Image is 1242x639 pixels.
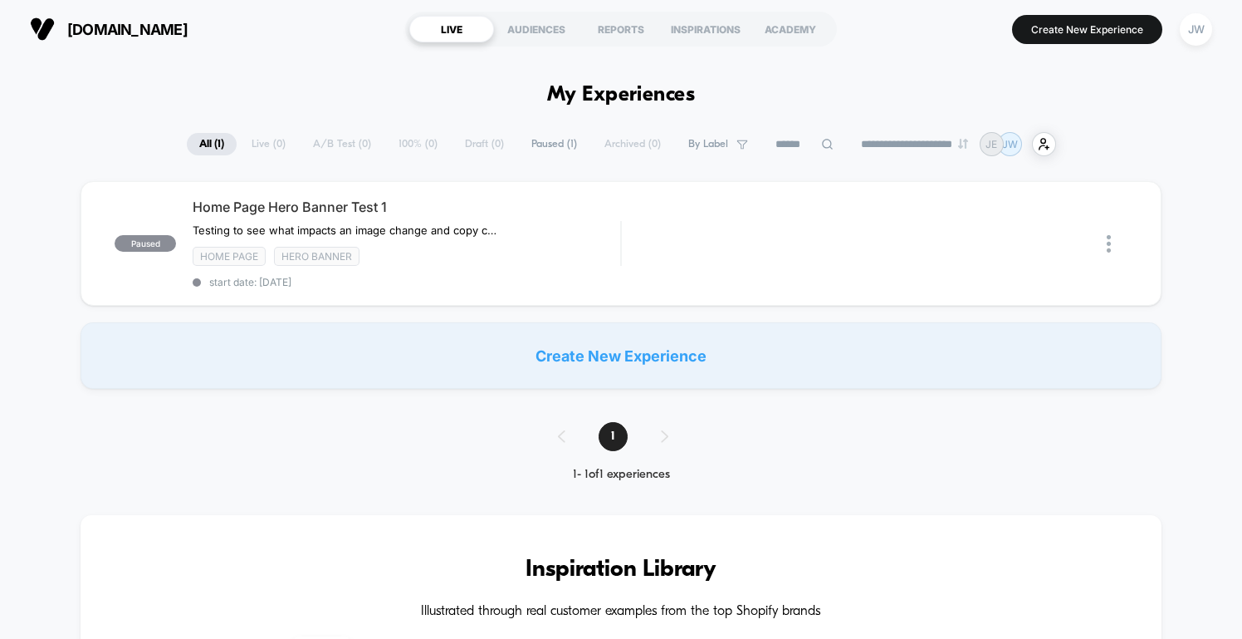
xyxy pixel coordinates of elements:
[958,139,968,149] img: end
[688,138,728,150] span: By Label
[409,16,494,42] div: LIVE
[1175,12,1217,47] button: JW
[541,468,702,482] div: 1 - 1 of 1 experiences
[25,16,193,42] button: [DOMAIN_NAME]
[985,138,997,150] p: JE
[663,16,748,42] div: INSPIRATIONS
[274,247,359,266] span: hero banner
[130,557,1112,583] h3: Inspiration Library
[130,604,1112,620] h4: Illustrated through real customer examples from the top Shopify brands
[1107,235,1111,253] img: close
[547,83,696,107] h1: My Experiences
[1180,13,1212,46] div: JW
[30,17,55,42] img: Visually logo
[519,133,589,155] span: Paused ( 1 )
[193,224,501,237] span: Testing to see what impacts an image change and copy change will have to traffic towards the whol...
[81,322,1161,389] div: Create New Experience
[748,16,833,42] div: ACADEMY
[67,21,188,38] span: [DOMAIN_NAME]
[1002,138,1018,150] p: JW
[1012,15,1162,44] button: Create New Experience
[193,199,620,215] span: Home Page Hero Banner Test 1
[115,235,176,252] span: paused
[494,16,579,42] div: AUDIENCES
[193,276,620,288] span: start date: [DATE]
[187,133,237,155] span: All ( 1 )
[579,16,663,42] div: REPORTS
[193,247,266,266] span: home page
[599,422,628,451] span: 1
